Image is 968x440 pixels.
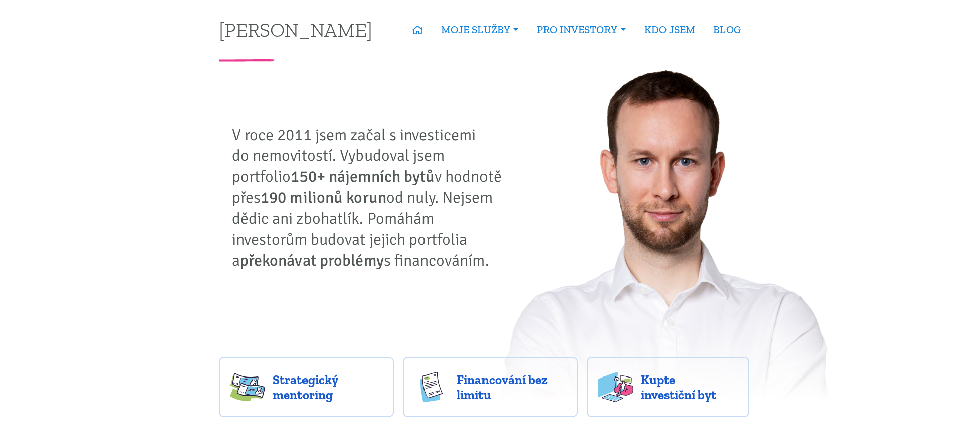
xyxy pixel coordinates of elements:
a: KDO JSEM [635,18,704,41]
strong: 150+ nájemních bytů [291,167,435,186]
img: strategy [230,372,265,402]
strong: 190 milionů korun [261,187,386,207]
span: Financování bez limitu [457,372,567,402]
a: MOJE SLUŽBY [432,18,528,41]
a: BLOG [704,18,750,41]
span: Kupte investiční byt [641,372,739,402]
a: PRO INVESTORY [528,18,635,41]
img: finance [414,372,449,402]
a: Strategický mentoring [219,357,394,417]
a: Kupte investiční byt [587,357,750,417]
p: V roce 2011 jsem začal s investicemi do nemovitostí. Vybudoval jsem portfolio v hodnotě přes od n... [232,124,509,271]
span: Strategický mentoring [273,372,383,402]
img: flats [598,372,633,402]
strong: překonávat problémy [240,250,384,270]
a: [PERSON_NAME] [219,20,372,39]
a: Financování bez limitu [403,357,578,417]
